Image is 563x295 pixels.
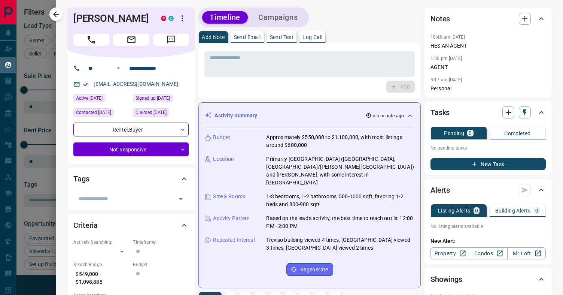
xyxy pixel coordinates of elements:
div: Tasks [430,103,546,121]
p: Actively Searching: [73,239,129,246]
p: 0 [469,130,472,136]
div: Tags [73,170,189,188]
div: property.ca [161,16,166,21]
h2: Tags [73,173,89,185]
div: Notes [430,10,546,28]
p: No pending tasks [430,142,546,154]
span: Contacted [DATE] [76,109,111,116]
button: Open [114,64,123,73]
p: Send Text [270,34,294,40]
p: 5:17 am [DATE] [430,77,462,82]
h1: [PERSON_NAME] [73,12,150,24]
div: condos.ca [168,16,174,21]
p: 10:46 am [DATE] [430,34,465,40]
p: Add Note [202,34,225,40]
p: Location [213,155,234,163]
h2: Notes [430,13,450,25]
span: Active [DATE] [76,94,103,102]
button: Regenerate [286,263,333,276]
p: Activity Pattern [213,214,250,222]
p: Personal [430,85,546,93]
p: Approximately $550,000 to $1,100,000, with most listings around $600,000 [266,133,414,149]
p: Repeated Interest [213,236,255,244]
div: Not Responsive [73,142,189,156]
p: Size & Rooms [213,193,245,201]
p: Treviso building viewed 4 times, [GEOGRAPHIC_DATA] viewed 3 times, [GEOGRAPHIC_DATA] viewed 2 times [266,236,414,252]
p: Based on the lead's activity, the best time to reach out is: 12:00 PM - 2:00 PM [266,214,414,230]
h2: Alerts [430,184,450,196]
span: Email [113,34,149,46]
p: Send Email [234,34,261,40]
span: Signed up [DATE] [136,94,170,102]
div: Showings [430,270,546,288]
a: [EMAIL_ADDRESS][DOMAIN_NAME] [94,81,178,87]
a: Condos [469,247,507,259]
p: Pending [444,130,464,136]
h2: Showings [430,273,462,285]
button: Timeline [202,11,248,24]
p: 1-3 bedrooms, 1-2 bathrooms, 500-1000 sqft, favoring 1-2 beds and 800-900 sqft [266,193,414,208]
p: 0 [475,208,478,213]
p: Completed [504,131,531,136]
div: Criteria [73,216,189,234]
p: $549,000 - $1,098,888 [73,268,129,288]
p: 1:50 pm [DATE] [430,56,462,61]
p: Log Call [302,34,322,40]
div: Activity Summary< a minute ago [205,109,414,123]
a: Mr.Loft [507,247,546,259]
p: Timeframe: [133,239,189,246]
div: Renter , Buyer [73,123,189,136]
a: Property [430,247,469,259]
p: Search Range: [73,261,129,268]
p: AGENT [430,63,546,71]
div: Fri Sep 12 2025 [133,108,189,119]
button: Open [176,194,186,204]
div: Alerts [430,181,546,199]
p: No listing alerts available [430,223,546,230]
span: Call [73,34,109,46]
span: Message [153,34,189,46]
div: Sat Jan 16 2021 [133,94,189,105]
p: Listing Alerts [438,208,471,213]
p: < a minute ago [373,112,404,119]
button: Campaigns [251,11,305,24]
p: Building Alerts [495,208,531,213]
p: HES AN AGENT [430,42,546,50]
div: Fri Feb 24 2023 [73,108,129,119]
svg: Email Verified [83,82,88,87]
p: Primarily [GEOGRAPHIC_DATA] ([GEOGRAPHIC_DATA], [GEOGRAPHIC_DATA]/[PERSON_NAME][GEOGRAPHIC_DATA])... [266,155,414,187]
p: Activity Summary [214,112,257,120]
span: Claimed [DATE] [136,109,167,116]
p: 0 [535,208,538,213]
h2: Tasks [430,106,450,118]
p: New Alert: [430,237,546,245]
p: Budget: [133,261,189,268]
div: Sun Sep 14 2025 [73,94,129,105]
p: Budget [213,133,230,141]
button: New Task [430,158,546,170]
h2: Criteria [73,219,98,231]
